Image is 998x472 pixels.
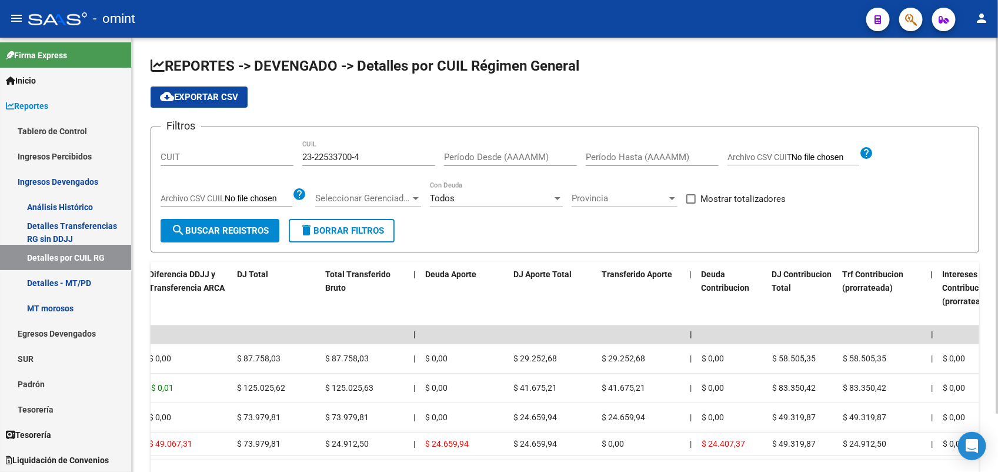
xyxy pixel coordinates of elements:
datatable-header-cell: DJ Contribucion Total [767,262,838,327]
input: Archivo CSV CUIT [792,152,859,163]
span: $ 125.025,63 [325,383,373,393]
span: | [931,354,933,363]
span: $ 83.350,42 [772,383,816,393]
datatable-header-cell: | [926,262,938,327]
span: Liquidación de Convenios [6,454,109,467]
span: $ 24.659,94 [425,439,469,448]
span: $ 49.319,87 [772,413,816,422]
datatable-header-cell: | [409,262,420,327]
span: $ 29.252,68 [513,354,557,363]
span: | [413,439,415,448]
span: $ 24.912,50 [325,439,369,448]
span: Todos [430,193,455,204]
span: Mostrar totalizadores [700,192,786,206]
button: Buscar Registros [161,219,279,242]
span: | [690,330,692,339]
span: Firma Express [6,49,67,62]
span: | [413,270,416,279]
datatable-header-cell: Total Transferido Bruto [321,262,409,327]
span: Inicio [6,74,36,87]
span: Buscar Registros [171,225,269,236]
span: $ 73.979,81 [237,439,281,448]
div: Open Intercom Messenger [958,432,986,460]
button: Exportar CSV [151,87,248,108]
span: Intereses Contribución (prorrateada) [943,270,993,306]
mat-icon: cloud_download [160,89,174,104]
span: $ 0,00 [943,383,965,393]
datatable-header-cell: Deuda Aporte [420,262,509,327]
span: $ 125.025,62 [237,383,285,393]
datatable-header-cell: Deuda Contribucion [697,262,767,327]
span: $ 0,00 [425,354,448,363]
button: Borrar Filtros [289,219,395,242]
span: $ 0,00 [702,413,724,422]
span: $ 24.912,50 [843,439,886,448]
span: Seleccionar Gerenciador [315,193,410,204]
span: $ 0,00 [943,413,965,422]
span: $ 87.758,03 [237,354,281,363]
span: $ 49.319,87 [772,439,816,448]
datatable-header-cell: Transferido Aporte [597,262,685,327]
mat-icon: person [974,11,989,25]
mat-icon: menu [9,11,24,25]
span: Provincia [572,193,667,204]
span: $ 0,00 [943,354,965,363]
span: - omint [93,6,135,32]
span: $ 87.758,03 [325,354,369,363]
span: | [690,270,692,279]
span: | [413,383,415,393]
span: REPORTES -> DEVENGADO -> Detalles por CUIL Régimen General [151,58,579,74]
mat-icon: delete [299,223,313,237]
span: | [690,354,692,363]
span: $ 0,00 [425,413,448,422]
input: Archivo CSV CUIL [225,194,292,204]
span: $ 58.505,35 [772,354,816,363]
span: Deuda Contribucion [702,270,750,292]
h3: Filtros [161,118,201,134]
span: Trf Contribucion (prorrateada) [843,270,904,292]
span: $ 29.252,68 [602,354,645,363]
span: $ 0,00 [602,439,624,448]
span: DJ Contribucion Total [772,270,832,292]
span: DJ Aporte Total [513,270,572,279]
span: $ 49.067,31 [149,439,192,448]
datatable-header-cell: Trf Contribucion (prorrateada) [838,262,926,327]
span: $ 83.350,42 [843,383,886,393]
span: Transferido Aporte [602,270,673,279]
span: | [931,330,933,339]
span: Reportes [6,99,48,112]
span: | [931,439,933,448]
span: | [931,413,933,422]
span: $ 0,00 [425,383,448,393]
span: Archivo CSV CUIT [727,152,792,162]
span: Diferencia DDJJ y Transferencia ARCA [149,270,225,292]
span: Tesorería [6,428,51,441]
span: $ 49.319,87 [843,413,886,422]
datatable-header-cell: Diferencia DDJJ y Transferencia ARCA [144,262,232,327]
span: | [931,383,933,393]
span: $ 24.659,94 [602,413,645,422]
span: $ 0,00 [702,354,724,363]
span: $ 73.979,81 [237,413,281,422]
mat-icon: search [171,223,185,237]
span: | [690,383,692,393]
span: $ 24.659,94 [513,439,557,448]
span: | [413,413,415,422]
datatable-header-cell: DJ Aporte Total [509,262,597,327]
mat-icon: help [859,146,873,160]
span: | [931,270,933,279]
span: $ 0,00 [149,413,171,422]
span: Deuda Aporte [425,270,476,279]
span: -$ 0,01 [149,383,173,393]
span: $ 0,00 [702,383,724,393]
datatable-header-cell: | [685,262,697,327]
datatable-header-cell: DJ Total [232,262,321,327]
span: $ 24.659,94 [513,413,557,422]
span: | [413,330,416,339]
span: DJ Total [237,270,268,279]
span: | [413,354,415,363]
span: | [690,413,692,422]
span: Archivo CSV CUIL [161,194,225,203]
span: Total Transferido Bruto [325,270,390,292]
span: $ 73.979,81 [325,413,369,422]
